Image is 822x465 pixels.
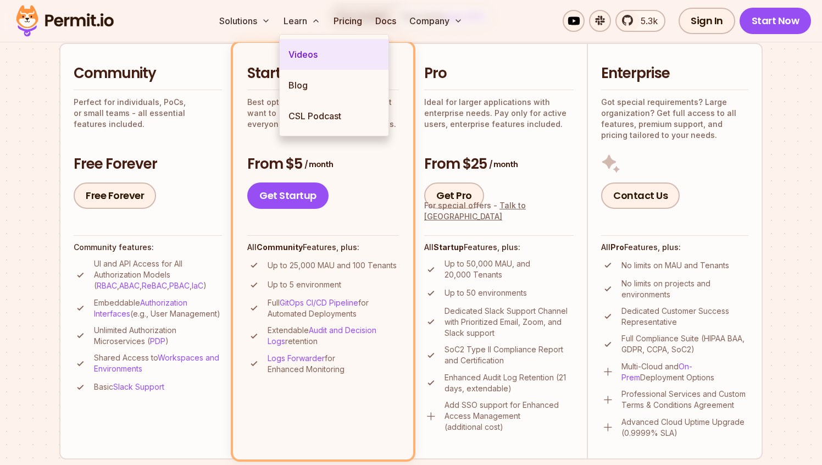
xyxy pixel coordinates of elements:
strong: Pro [610,242,624,252]
a: CSL Podcast [280,101,388,131]
p: Add SSO support for Enhanced Access Management (additional cost) [445,400,574,433]
a: GitOps CI/CD Pipeline [280,298,358,307]
a: Authorization Interfaces [94,298,187,318]
h4: All Features, plus: [424,242,574,253]
a: Start Now [740,8,812,34]
a: RBAC [97,281,117,290]
a: Get Pro [424,182,484,209]
p: Best option for growing products that want to scale fast. Affordable for everyone. Also great for... [247,97,399,130]
p: Perfect for individuals, PoCs, or small teams - all essential features included. [74,97,222,130]
p: Embeddable (e.g., User Management) [94,297,222,319]
a: ReBAC [142,281,167,290]
h4: Community features: [74,242,222,253]
a: Get Startup [247,182,329,209]
a: ABAC [119,281,140,290]
p: No limits on projects and environments [621,278,748,300]
p: Ideal for larger applications with enterprise needs. Pay only for active users, enterprise featur... [424,97,574,130]
p: UI and API Access for All Authorization Models ( , , , , ) [94,258,222,291]
button: Company [405,10,467,32]
a: Contact Us [601,182,680,209]
h2: Enterprise [601,64,748,84]
a: PDP [150,336,165,346]
span: / month [304,159,333,170]
div: For special offers - [424,200,574,222]
h2: Startup [247,64,399,84]
a: Audit and Decision Logs [268,325,376,346]
span: 5.3k [634,14,658,27]
h3: From $25 [424,154,574,174]
p: Up to 5 environment [268,279,341,290]
p: No limits on MAU and Tenants [621,260,729,271]
a: On-Prem [621,362,692,382]
a: Blog [280,70,388,101]
p: Up to 50 environments [445,287,527,298]
a: IaC [192,281,203,290]
a: Videos [280,39,388,70]
a: Sign In [679,8,735,34]
p: Shared Access to [94,352,222,374]
p: Dedicated Slack Support Channel with Prioritized Email, Zoom, and Slack support [445,306,574,339]
span: / month [489,159,518,170]
button: Learn [279,10,325,32]
p: Full for Automated Deployments [268,297,399,319]
a: PBAC [169,281,190,290]
h2: Community [74,64,222,84]
a: Docs [371,10,401,32]
h2: Pro [424,64,574,84]
h4: All Features, plus: [247,242,399,253]
h3: Free Forever [74,154,222,174]
h4: All Features, plus: [601,242,748,253]
p: Got special requirements? Large organization? Get full access to all features, premium support, a... [601,97,748,141]
a: Logs Forwarder [268,353,325,363]
p: Advanced Cloud Uptime Upgrade (0.9999% SLA) [621,417,748,439]
p: Up to 25,000 MAU and 100 Tenants [268,260,397,271]
p: Enhanced Audit Log Retention (21 days, extendable) [445,372,574,394]
p: Up to 50,000 MAU, and 20,000 Tenants [445,258,574,280]
a: 5.3k [615,10,665,32]
p: Full Compliance Suite (HIPAA BAA, GDPR, CCPA, SoC2) [621,333,748,355]
button: Solutions [215,10,275,32]
p: for Enhanced Monitoring [268,353,399,375]
strong: Startup [434,242,464,252]
p: SoC2 Type II Compliance Report and Certification [445,344,574,366]
a: Pricing [329,10,366,32]
img: Permit logo [11,2,119,40]
strong: Community [257,242,303,252]
a: Slack Support [113,382,164,391]
p: Extendable retention [268,325,399,347]
p: Multi-Cloud and Deployment Options [621,361,748,383]
p: Unlimited Authorization Microservices ( ) [94,325,222,347]
p: Basic [94,381,164,392]
a: Free Forever [74,182,156,209]
h3: From $5 [247,154,399,174]
p: Dedicated Customer Success Representative [621,306,748,328]
p: Professional Services and Custom Terms & Conditions Agreement [621,389,748,411]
